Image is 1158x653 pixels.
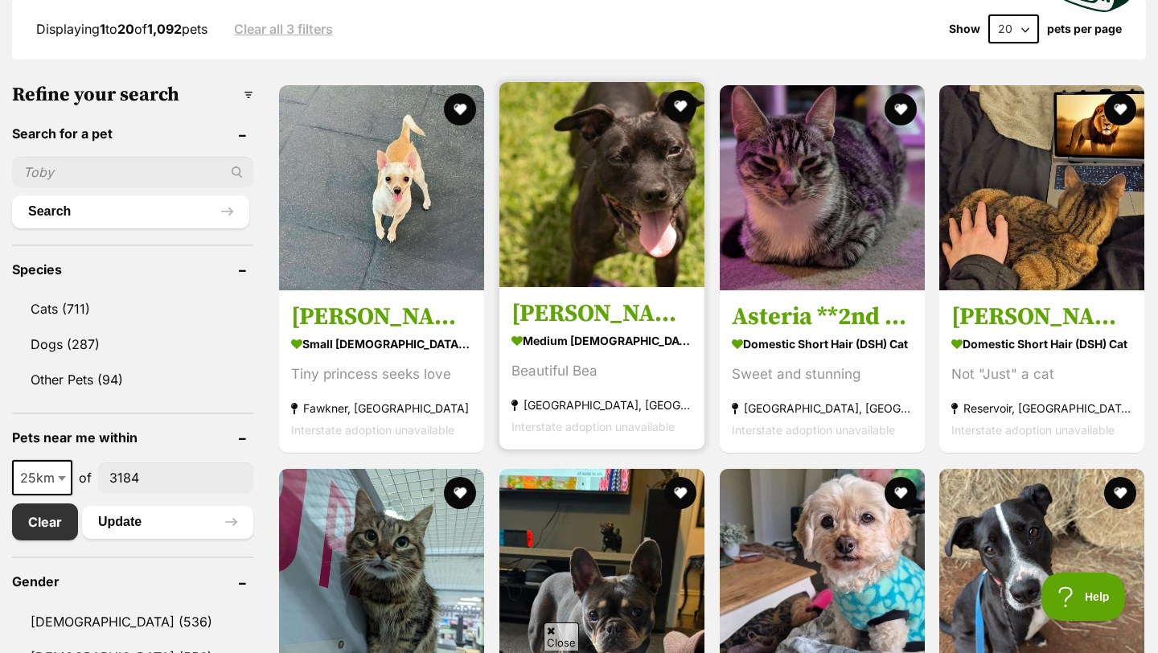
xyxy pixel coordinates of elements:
strong: Reservoir, [GEOGRAPHIC_DATA] [951,398,1132,420]
strong: Domestic Short Hair (DSH) Cat [732,333,913,356]
h3: Refine your search [12,84,253,106]
span: 25km [12,460,72,495]
header: Search for a pet [12,126,253,141]
header: Gender [12,574,253,589]
button: favourite [1104,93,1136,125]
strong: [GEOGRAPHIC_DATA], [GEOGRAPHIC_DATA] [511,395,692,417]
div: Beautiful Bea [511,361,692,383]
a: Dogs (287) [12,327,253,361]
img: Sasha - Domestic Short Hair (DSH) Cat [939,85,1144,290]
button: Update [82,506,253,538]
span: Interstate adoption unavailable [732,424,895,437]
a: Cats (711) [12,292,253,326]
a: Other Pets (94) [12,363,253,396]
header: Pets near me within [12,430,253,445]
button: favourite [444,477,476,509]
a: [PERSON_NAME] Domestic Short Hair (DSH) Cat Not "Just" a cat Reservoir, [GEOGRAPHIC_DATA] Interst... [939,290,1144,454]
img: Beatrice Lozano - Staffordshire Bull Terrier x Australian Kelpie Dog [499,82,704,287]
strong: small [DEMOGRAPHIC_DATA] Dog [291,333,472,356]
strong: [GEOGRAPHIC_DATA], [GEOGRAPHIC_DATA] [732,398,913,420]
a: [PERSON_NAME] small [DEMOGRAPHIC_DATA] Dog Tiny princess seeks love Fawkner, [GEOGRAPHIC_DATA] In... [279,290,484,454]
strong: Fawkner, [GEOGRAPHIC_DATA] [291,398,472,420]
button: favourite [884,477,916,509]
a: [DEMOGRAPHIC_DATA] (536) [12,605,253,639]
span: Show [949,23,980,35]
h3: [PERSON_NAME] [291,302,472,333]
button: favourite [1104,477,1136,509]
span: Displaying to of pets [36,21,207,37]
div: Tiny princess seeks love [291,364,472,386]
a: Clear [12,503,78,540]
label: pets per page [1047,23,1122,35]
input: Toby [12,157,253,187]
a: Asteria **2nd Chance Cat Rescue** Domestic Short Hair (DSH) Cat Sweet and stunning [GEOGRAPHIC_DA... [720,290,925,454]
h3: [PERSON_NAME] [511,299,692,330]
span: of [79,468,92,487]
div: Sweet and stunning [732,364,913,386]
button: favourite [664,90,696,122]
span: Interstate adoption unavailable [291,424,454,437]
h3: [PERSON_NAME] [951,302,1132,333]
button: favourite [884,93,916,125]
span: Close [544,622,579,651]
input: postcode [98,462,253,493]
iframe: Help Scout Beacon - Open [1041,573,1126,621]
h3: Asteria **2nd Chance Cat Rescue** [732,302,913,333]
span: Interstate adoption unavailable [511,421,675,434]
div: Not "Just" a cat [951,364,1132,386]
button: favourite [444,93,476,125]
strong: medium [DEMOGRAPHIC_DATA] Dog [511,330,692,353]
button: Search [12,195,249,228]
img: Holly Silvanus - Jack Russell Terrier Dog [279,85,484,290]
img: Asteria **2nd Chance Cat Rescue** - Domestic Short Hair (DSH) Cat [720,85,925,290]
header: Species [12,262,253,277]
strong: 20 [117,21,134,37]
button: favourite [664,477,696,509]
a: Clear all 3 filters [234,22,333,36]
span: 25km [14,466,71,489]
span: Interstate adoption unavailable [951,424,1115,437]
strong: 1 [100,21,105,37]
strong: 1,092 [147,21,182,37]
strong: Domestic Short Hair (DSH) Cat [951,333,1132,356]
a: [PERSON_NAME] medium [DEMOGRAPHIC_DATA] Dog Beautiful Bea [GEOGRAPHIC_DATA], [GEOGRAPHIC_DATA] In... [499,287,704,450]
